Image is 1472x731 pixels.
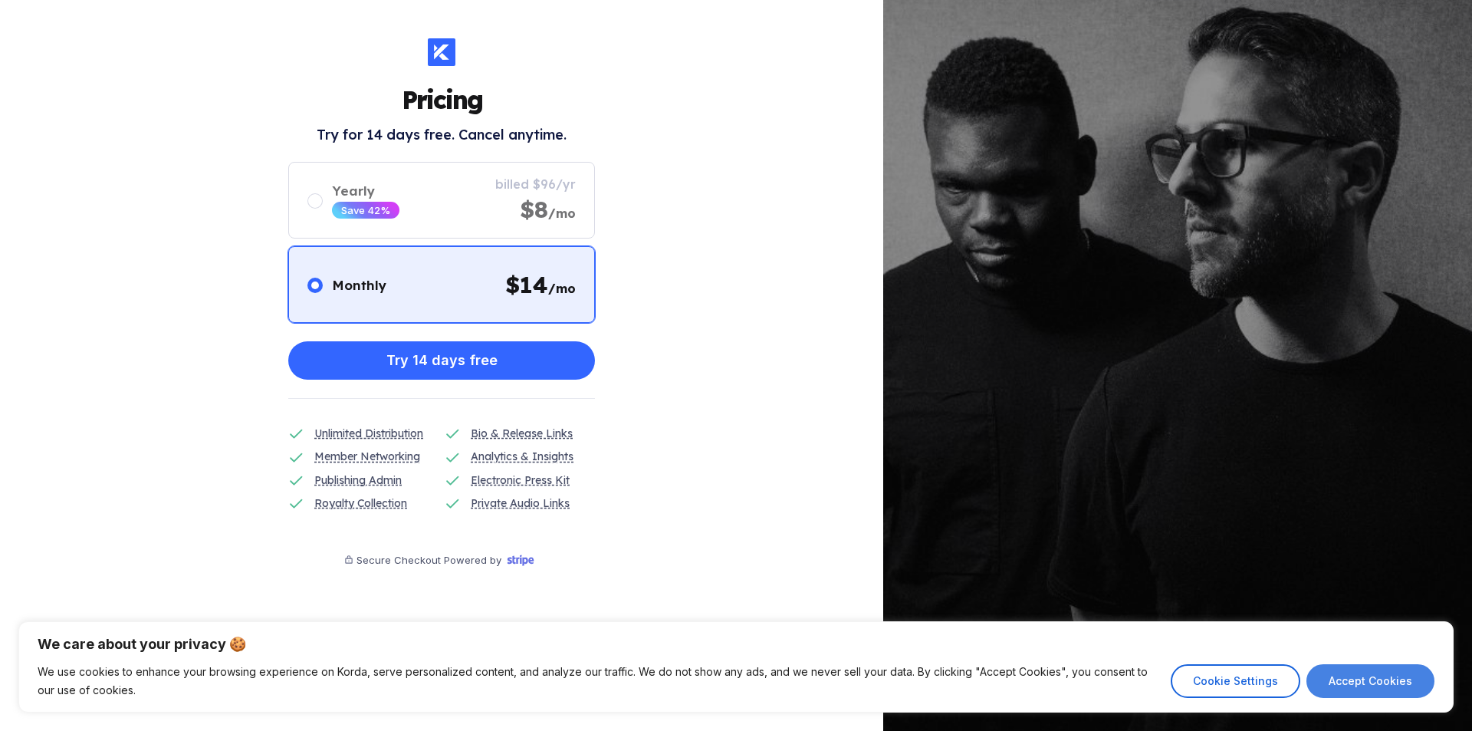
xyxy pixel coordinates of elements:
div: Royalty Collection [314,495,407,512]
div: Monthly [332,277,386,293]
button: Try 14 days free [288,341,595,380]
h1: Pricing [402,84,482,115]
div: Yearly [332,183,399,199]
div: Secure Checkout Powered by [356,554,501,566]
button: Accept Cookies [1306,664,1434,698]
div: billed $96/yr [495,176,576,192]
p: We care about your privacy 🍪 [38,635,1434,654]
div: Publishing Admin [314,472,402,489]
div: Unlimited Distribution [314,425,423,442]
div: Electronic Press Kit [471,472,570,489]
span: /mo [548,281,576,296]
div: $8 [520,195,576,224]
div: Bio & Release Links [471,425,573,442]
p: We use cookies to enhance your browsing experience on Korda, serve personalized content, and anal... [38,663,1159,700]
h2: Try for 14 days free. Cancel anytime. [317,126,567,143]
div: Private Audio Links [471,495,570,512]
div: Try 14 days free [386,345,498,376]
button: Cookie Settings [1171,664,1300,698]
div: $ 14 [505,270,576,299]
div: Member Networking [314,448,420,465]
div: Analytics & Insights [471,448,573,465]
span: /mo [548,206,576,221]
div: Save 42% [341,204,390,216]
